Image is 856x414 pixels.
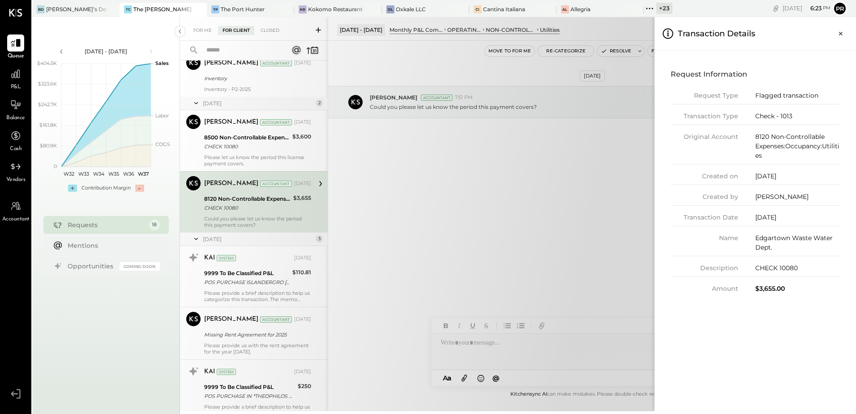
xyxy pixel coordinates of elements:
div: Opportunities [68,262,115,271]
div: [DATE] [755,213,840,222]
span: Accountant [2,216,30,224]
div: Kokomo Restaurant [308,5,363,13]
span: Cash [10,145,21,153]
a: Accountant [0,198,31,224]
div: [DATE] [783,4,830,13]
div: Requests [68,220,145,229]
div: + [68,185,77,192]
div: + 23 [656,3,672,14]
div: [DATE] - [DATE] [68,47,144,55]
div: Transaction Date [671,213,738,222]
div: Created by [671,192,738,202]
text: $80.9K [40,142,57,149]
text: 0 [54,163,57,169]
text: W34 [93,171,104,177]
div: Edgartown Waste Water Dept. [755,233,840,252]
h4: Request Information [671,67,840,82]
a: Vendors [0,158,31,184]
span: Queue [8,52,24,60]
div: Transaction Type [671,112,738,121]
div: Created on [671,172,738,181]
text: W33 [78,171,89,177]
h3: Transaction Details [678,24,755,43]
text: $242.7K [38,101,57,108]
a: Queue [0,34,31,60]
div: Amount [671,284,738,293]
div: KR [299,5,307,13]
text: W37 [137,171,149,177]
div: [PERSON_NAME]’s Donuts [46,5,106,13]
div: Check - 1013 [755,112,840,121]
div: Original Account [671,132,738,142]
div: copy link [771,4,780,13]
div: $3,655.00 [755,284,840,293]
span: Balance [6,114,25,122]
div: The [PERSON_NAME] [133,5,192,13]
text: Sales [155,60,169,66]
div: 18 [149,220,160,230]
text: $323.6K [38,81,57,87]
div: Name [671,233,738,243]
div: Coming Soon [120,262,160,271]
div: Mentions [68,241,155,250]
div: Cantina Italiana [483,5,525,13]
div: TP [211,5,219,13]
div: Al [561,5,569,13]
span: Vendors [6,176,26,184]
div: Allegria [570,5,591,13]
div: OL [386,5,394,13]
text: W32 [63,171,74,177]
div: BD [37,5,45,13]
div: Oxkale LLC [396,5,426,13]
a: Cash [0,127,31,153]
text: Labor [155,112,169,119]
div: The Port Hunter [221,5,265,13]
button: Close panel [833,26,849,42]
div: Flagged transaction [755,91,840,100]
text: COGS [155,141,170,147]
div: Request Type [671,91,738,100]
div: - [135,185,144,192]
div: [PERSON_NAME] [755,192,840,202]
a: Balance [0,96,31,122]
button: Pr [833,1,847,16]
text: $404.5K [37,60,57,66]
div: TC [124,5,132,13]
span: P&L [11,83,21,91]
a: P&L [0,65,31,91]
div: CI [474,5,482,13]
div: 8120 Non-Controllable Expenses:Occupancy:Utilities [755,132,840,160]
text: W36 [123,171,134,177]
text: W35 [108,171,119,177]
div: CHECK 10080 [755,263,840,273]
text: $161.8K [39,122,57,128]
div: [DATE] [755,172,840,181]
div: Description [671,263,738,273]
div: Contribution Margin [81,185,131,192]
